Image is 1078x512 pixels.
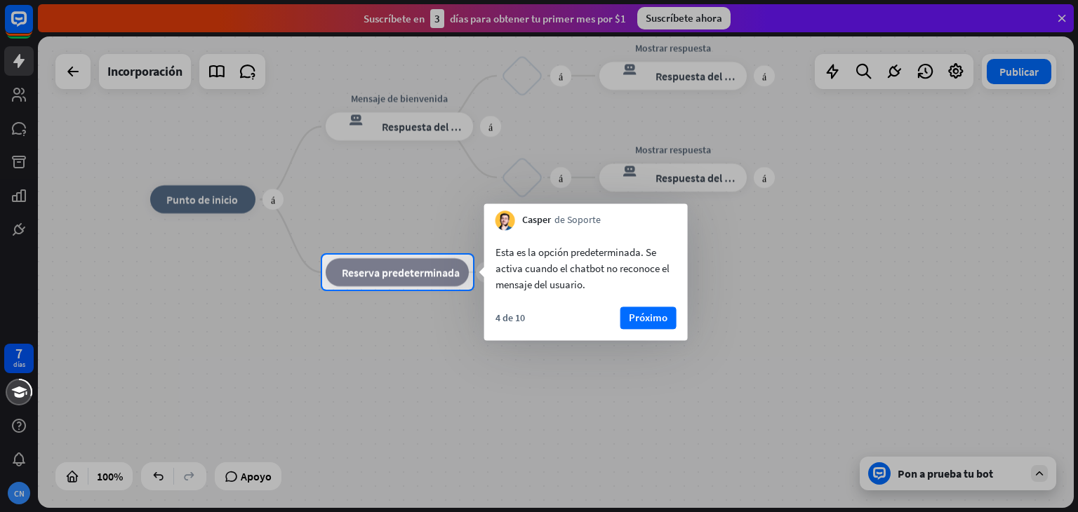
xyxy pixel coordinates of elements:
[554,214,601,227] font: de Soporte
[11,6,53,48] button: Abrir el widget de chat LiveChat
[342,265,460,279] font: Reserva predeterminada
[495,245,670,291] font: Esta es la opción predeterminada. Se activa cuando el chatbot no reconoce el mensaje del usuario.
[629,311,667,324] font: Próximo
[620,306,677,329] button: Próximo
[495,311,525,324] font: 4 de 10
[522,214,551,227] font: Casper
